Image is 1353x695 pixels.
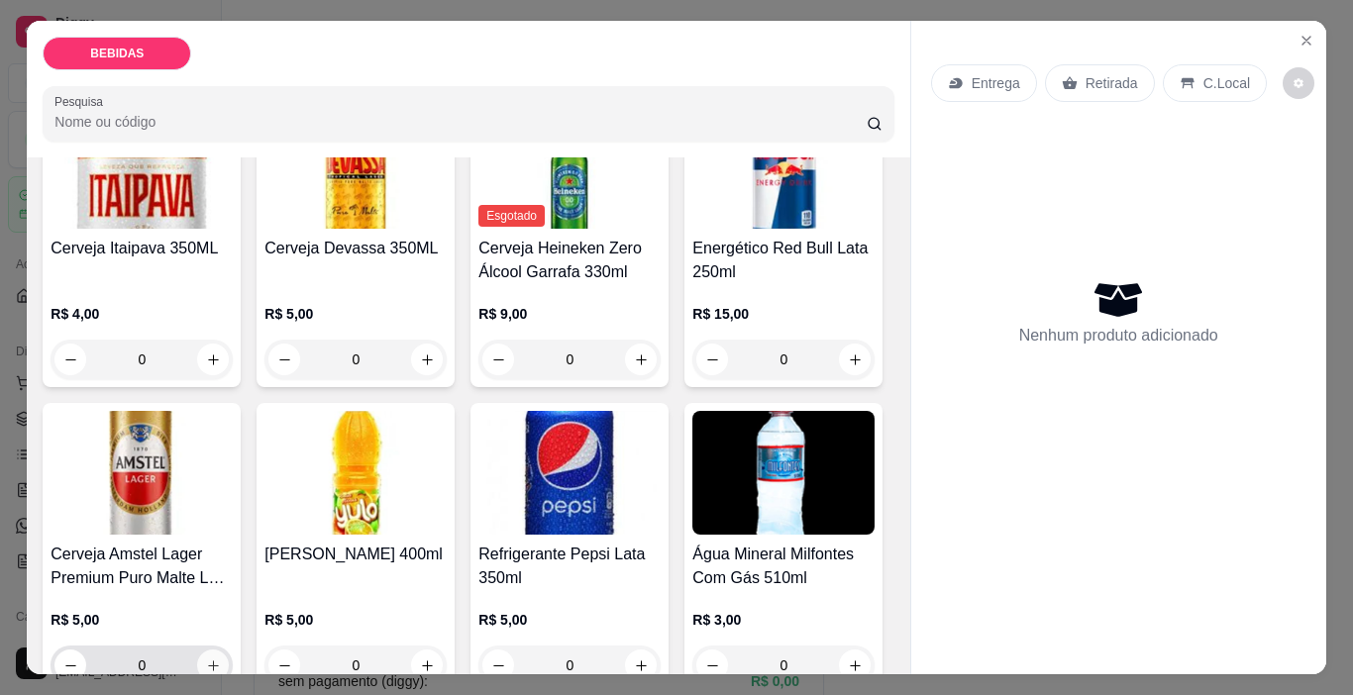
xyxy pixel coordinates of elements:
[478,411,661,535] img: product-image
[51,543,233,590] h4: Cerveja Amstel Lager Premium Puro Malte Lata 350ml
[51,237,233,260] h4: Cerveja Itaipava 350ML
[90,46,144,61] p: BEBIDAS
[1086,73,1138,93] p: Retirada
[1203,73,1250,93] p: C.Local
[625,649,657,681] button: increase-product-quantity
[411,649,443,681] button: increase-product-quantity
[478,543,661,590] h4: Refrigerante Pepsi Lata 350ml
[264,543,447,566] h4: [PERSON_NAME] 400ml
[972,73,1020,93] p: Entrega
[692,411,875,535] img: product-image
[264,237,447,260] h4: Cerveja Devassa 350ML
[478,105,661,229] img: product-image
[268,649,300,681] button: decrease-product-quantity
[197,344,229,375] button: increase-product-quantity
[482,649,514,681] button: decrease-product-quantity
[692,543,875,590] h4: Água Mineral Milfontes Com Gás 510ml
[268,344,300,375] button: decrease-product-quantity
[625,344,657,375] button: increase-product-quantity
[692,304,875,324] p: R$ 15,00
[411,344,443,375] button: increase-product-quantity
[839,344,871,375] button: increase-product-quantity
[839,649,871,681] button: increase-product-quantity
[1291,25,1322,56] button: Close
[478,304,661,324] p: R$ 9,00
[1283,67,1314,99] button: decrease-product-quantity
[264,610,447,630] p: R$ 5,00
[696,649,728,681] button: decrease-product-quantity
[1019,324,1218,347] p: Nenhum produto adicionado
[692,105,875,229] img: product-image
[478,610,661,630] p: R$ 5,00
[197,649,229,681] button: increase-product-quantity
[51,411,233,535] img: product-image
[478,205,545,227] span: Esgotado
[478,237,661,284] h4: Cerveja Heineken Zero Álcool Garrafa 330ml
[692,610,875,630] p: R$ 3,00
[51,105,233,229] img: product-image
[264,105,447,229] img: product-image
[51,610,233,630] p: R$ 5,00
[51,304,233,324] p: R$ 4,00
[54,112,867,132] input: Pesquisa
[54,344,86,375] button: decrease-product-quantity
[54,93,110,110] label: Pesquisa
[696,344,728,375] button: decrease-product-quantity
[264,304,447,324] p: R$ 5,00
[264,411,447,535] img: product-image
[482,344,514,375] button: decrease-product-quantity
[692,237,875,284] h4: Energético Red Bull Lata 250ml
[54,649,86,681] button: decrease-product-quantity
